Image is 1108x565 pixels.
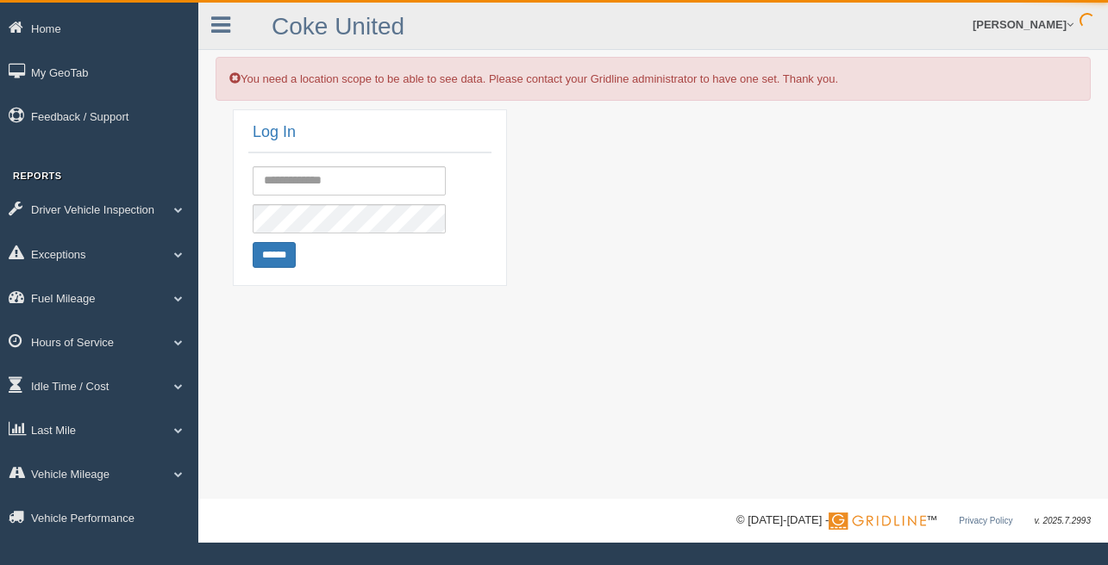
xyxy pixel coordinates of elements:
div: You need a location scope to be able to see data. Please contact your Gridline administrator to h... [216,57,1091,101]
div: © [DATE]-[DATE] - ™ [736,512,1091,530]
h2: Log In [253,124,296,141]
span: v. 2025.7.2993 [1035,516,1091,525]
a: Coke United [272,13,404,40]
a: Privacy Policy [959,516,1012,525]
img: Gridline [829,512,926,530]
